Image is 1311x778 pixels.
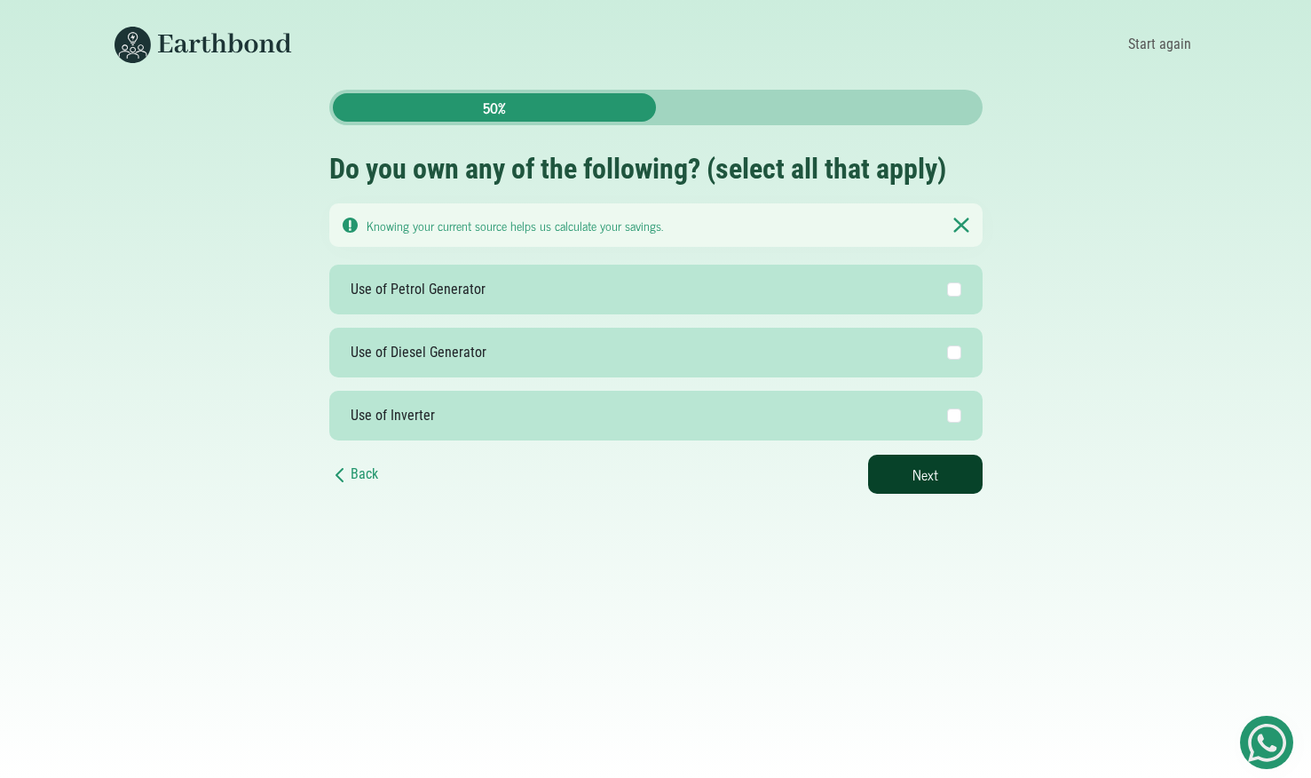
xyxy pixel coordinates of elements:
[329,465,378,482] a: Back
[1122,29,1197,60] a: Start again
[947,409,961,423] input: Use of Inverter
[947,282,961,297] input: Use of Petrol Generator
[115,27,292,63] img: Earthbond's long logo for desktop view
[333,93,656,122] div: 50%
[343,218,358,233] img: Notication Pane Caution Icon
[868,455,983,494] button: Next
[367,215,663,235] small: Knowing your current source helps us calculate your savings.
[1248,724,1286,762] img: Get Started On Earthbond Via Whatsapp
[351,405,435,426] div: Use of Inverter
[351,342,486,363] div: Use of Diesel Generator
[947,345,961,360] input: Use of Diesel Generator
[329,152,983,186] h2: Do you own any of the following? (select all that apply)
[351,279,486,300] div: Use of Petrol Generator
[953,217,968,234] img: Notication Pane Close Icon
